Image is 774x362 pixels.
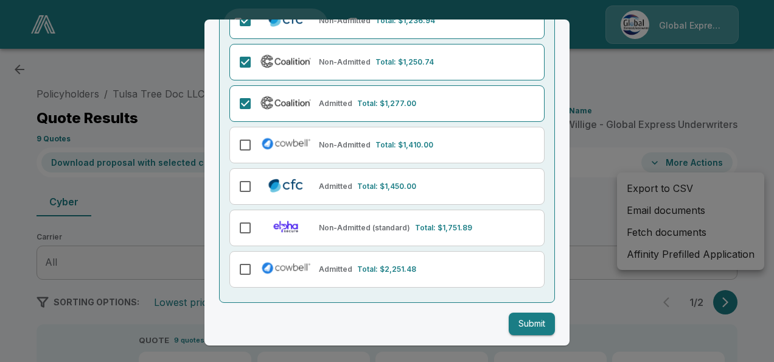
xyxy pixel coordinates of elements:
[258,135,314,152] img: Cowbell (Non-Admitted)
[229,44,545,80] div: Coalition (Non-Admitted)Non-AdmittedTotal: $1,250.74
[319,222,410,233] p: Non-Admitted (standard)
[319,15,371,26] p: Non-Admitted
[357,264,416,275] p: Total: $2,251.48
[415,222,472,233] p: Total: $1,751.89
[258,52,314,69] img: Coalition (Non-Admitted)
[357,98,416,109] p: Total: $1,277.00
[319,181,352,192] p: Admitted
[375,57,434,68] p: Total: $1,250.74
[375,140,433,151] p: Total: $1,410.00
[229,85,545,122] div: Coalition (Admitted)AdmittedTotal: $1,277.00
[229,168,545,205] div: CFC (Admitted)AdmittedTotal: $1,450.00
[229,210,545,246] div: Elpha (Non-Admitted) StandardNon-Admitted (standard)Total: $1,751.89
[229,251,545,288] div: Cowbell (Admitted)AdmittedTotal: $2,251.48
[258,218,314,235] img: Elpha (Non-Admitted) Standard
[509,313,555,335] button: Submit
[229,127,545,163] div: Cowbell (Non-Admitted)Non-AdmittedTotal: $1,410.00
[258,11,314,28] img: CFC Cyber (Non-Admitted)
[319,98,352,109] p: Admitted
[319,57,371,68] p: Non-Admitted
[258,260,314,277] img: Cowbell (Admitted)
[258,94,314,111] img: Coalition (Admitted)
[229,2,545,39] div: CFC Cyber (Non-Admitted)Non-AdmittedTotal: $1,236.94
[319,140,371,151] p: Non-Admitted
[258,177,314,194] img: CFC (Admitted)
[375,15,435,26] p: Total: $1,236.94
[357,181,416,192] p: Total: $1,450.00
[319,264,352,275] p: Admitted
